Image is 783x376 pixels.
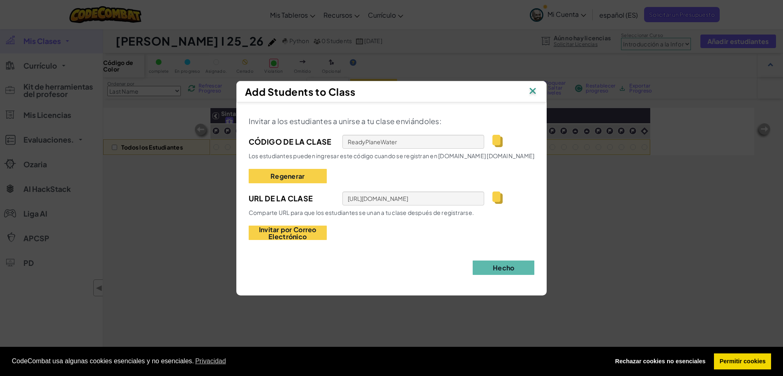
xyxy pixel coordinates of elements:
button: Hecho [473,261,534,275]
span: Invitar a los estudiantes a unirse a tu clase enviándoles: [249,116,441,126]
img: IconClose.svg [527,85,538,98]
button: Regenerar [249,169,327,183]
a: allow cookies [714,353,771,370]
img: IconCopy.svg [492,191,503,204]
span: Add Students to Class [245,85,356,98]
span: Código de la Clase [249,136,335,148]
span: Los estudiantes pueden ingresar este código cuando se registran en [DOMAIN_NAME] [DOMAIN_NAME] [249,152,535,159]
a: learn more about cookies [194,355,227,367]
span: Comparte URL para que los estudiantes se unan a tu clase después de registrarse. [249,209,474,216]
button: Invitar por Correo Electrónico [249,226,327,240]
span: CodeCombat usa algunas cookies esenciales y no esenciales. [12,355,603,367]
img: IconCopy.svg [492,135,503,147]
span: URL de la Clase [249,192,335,205]
a: deny cookies [610,353,711,370]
